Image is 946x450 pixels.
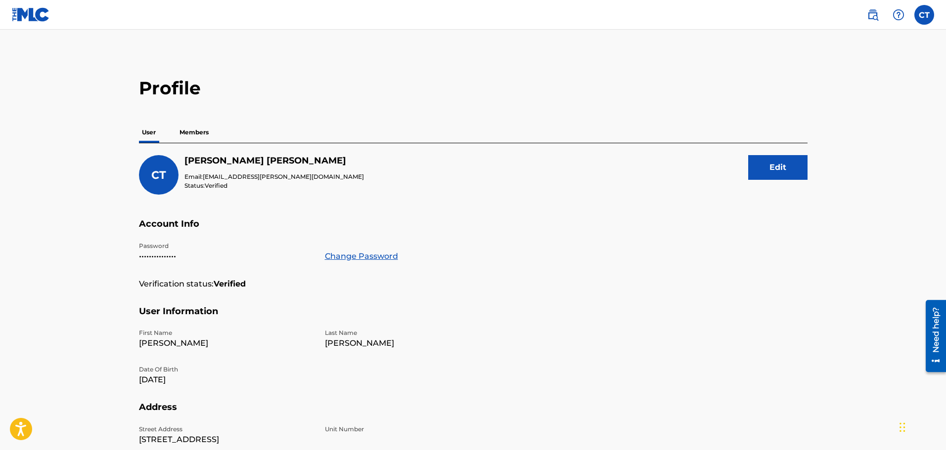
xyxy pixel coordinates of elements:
[139,250,313,262] p: •••••••••••••••
[205,182,227,189] span: Verified
[139,365,313,374] p: Date Of Birth
[325,337,499,349] p: [PERSON_NAME]
[184,181,364,190] p: Status:
[325,328,499,337] p: Last Name
[139,328,313,337] p: First Name
[748,155,808,180] button: Edit
[203,173,364,180] span: [EMAIL_ADDRESS][PERSON_NAME][DOMAIN_NAME]
[889,5,908,25] div: Help
[863,5,883,25] a: Public Search
[914,5,934,25] div: User Menu
[139,337,313,349] p: [PERSON_NAME]
[139,242,313,250] p: Password
[867,9,879,21] img: search
[214,278,246,290] strong: Verified
[139,374,313,386] p: [DATE]
[139,402,808,425] h5: Address
[893,9,904,21] img: help
[139,306,808,329] h5: User Information
[139,77,808,99] h2: Profile
[12,7,50,22] img: MLC Logo
[325,425,499,434] p: Unit Number
[177,122,212,143] p: Members
[325,250,398,262] a: Change Password
[918,296,946,375] iframe: Resource Center
[139,218,808,242] h5: Account Info
[139,122,159,143] p: User
[897,403,946,450] iframe: Chat Widget
[184,155,364,166] h5: CHRISTOPHER THOMPSON
[184,172,364,181] p: Email:
[139,434,313,446] p: [STREET_ADDRESS]
[151,168,166,182] span: CT
[139,278,214,290] p: Verification status:
[139,425,313,434] p: Street Address
[900,412,905,442] div: Drag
